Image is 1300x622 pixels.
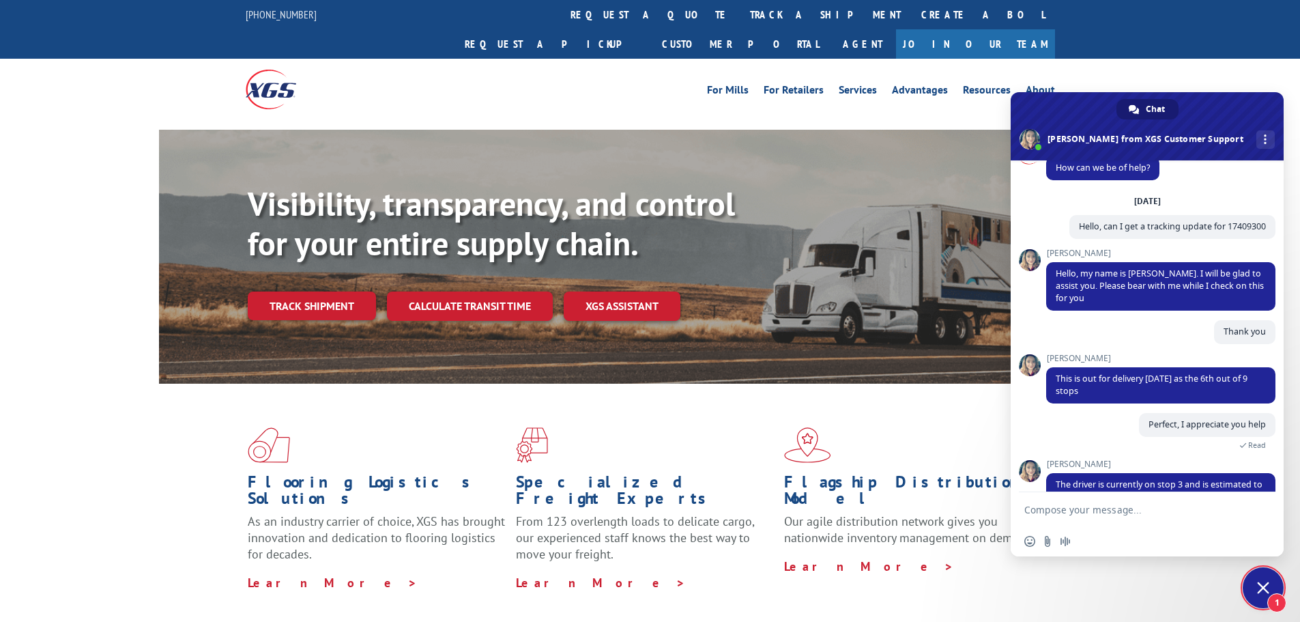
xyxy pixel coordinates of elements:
h1: Flooring Logistics Solutions [248,474,506,513]
span: As an industry carrier of choice, XGS has brought innovation and dedication to flooring logistics... [248,513,505,562]
img: xgs-icon-flagship-distribution-model-red [784,427,831,463]
span: 1 [1267,593,1286,612]
span: Audio message [1060,536,1071,547]
a: Close chat [1243,567,1284,608]
span: Insert an emoji [1024,536,1035,547]
img: xgs-icon-total-supply-chain-intelligence-red [248,427,290,463]
span: Perfect, I appreciate you help [1149,419,1266,430]
span: Read [1248,440,1266,450]
p: From 123 overlength loads to delicate cargo, our experienced staff knows the best way to move you... [516,513,774,574]
span: Our agile distribution network gives you nationwide inventory management on demand. [784,513,1035,546]
a: Calculate transit time [387,292,553,321]
img: xgs-icon-focused-on-flooring-red [516,427,548,463]
h1: Specialized Freight Experts [516,474,774,513]
a: For Mills [707,85,749,100]
a: Customer Portal [652,29,829,59]
a: Agent [829,29,896,59]
a: [PHONE_NUMBER] [246,8,317,21]
a: Learn More > [784,559,954,574]
span: [PERSON_NAME] [1046,460,1275,469]
a: Resources [963,85,1011,100]
a: XGS ASSISTANT [564,292,680,321]
a: Services [839,85,877,100]
a: Request a pickup [454,29,652,59]
span: How can we be of help? [1056,162,1150,173]
a: Join Our Team [896,29,1055,59]
a: Learn More > [248,575,418,591]
span: This is out for delivery [DATE] as the 6th out of 9 stops [1056,373,1247,397]
a: Advantages [892,85,948,100]
a: Learn More > [516,575,686,591]
span: Hello, my name is [PERSON_NAME]. I will be glad to assist you. Please bear with me while I check ... [1056,268,1264,304]
span: Send a file [1042,536,1053,547]
a: Chat [1116,99,1179,119]
b: Visibility, transparency, and control for your entire supply chain. [248,182,735,264]
div: [DATE] [1134,197,1161,206]
span: Hello, can I get a tracking update for 17409300 [1079,221,1266,232]
h1: Flagship Distribution Model [784,474,1042,513]
a: Track shipment [248,292,376,320]
a: About [1026,85,1055,100]
span: Chat [1146,99,1165,119]
span: Thank you [1224,326,1266,337]
span: [PERSON_NAME] [1046,249,1275,258]
span: [PERSON_NAME] [1046,354,1275,363]
span: The driver is currently on stop 3 and is estimated to be there between 1-3pm [1056,479,1262,503]
a: For Retailers [764,85,824,100]
textarea: Compose your message... [1024,492,1243,526]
